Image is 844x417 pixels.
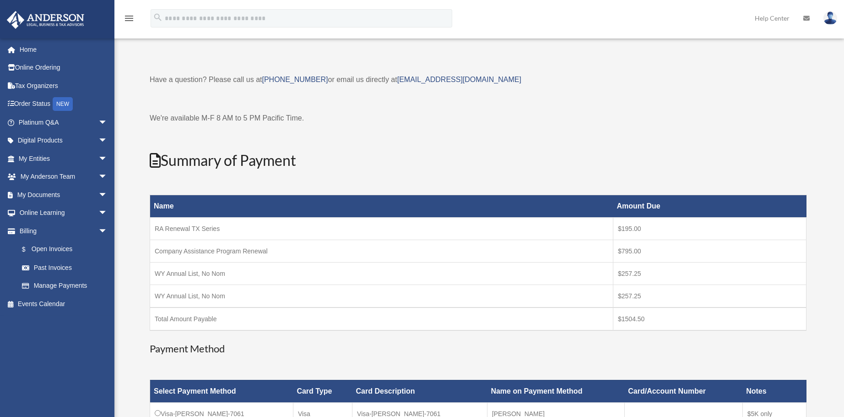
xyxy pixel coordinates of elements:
th: Notes [742,380,806,402]
a: My Entitiesarrow_drop_down [6,149,121,168]
td: $257.25 [613,263,806,285]
span: arrow_drop_down [98,149,117,168]
td: Company Assistance Program Renewal [150,240,613,263]
span: arrow_drop_down [98,132,117,150]
td: Total Amount Payable [150,307,613,330]
a: menu [124,16,135,24]
td: $1504.50 [613,307,806,330]
td: $195.00 [613,218,806,240]
td: $795.00 [613,240,806,263]
a: [PHONE_NUMBER] [262,76,328,83]
th: Amount Due [613,195,806,218]
p: Have a question? Please call us at or email us directly at [150,73,806,86]
h2: Summary of Payment [150,150,806,171]
a: Online Ordering [6,59,121,77]
i: search [153,12,163,22]
i: menu [124,13,135,24]
a: My Anderson Teamarrow_drop_down [6,168,121,186]
td: RA Renewal TX Series [150,218,613,240]
th: Card Type [293,380,352,402]
a: Past Invoices [13,258,117,277]
a: [EMAIL_ADDRESS][DOMAIN_NAME] [397,76,521,83]
p: We're available M-F 8 AM to 5 PM Pacific Time. [150,112,806,125]
th: Name [150,195,613,218]
span: arrow_drop_down [98,113,117,132]
a: Billingarrow_drop_down [6,222,117,240]
a: My Documentsarrow_drop_down [6,186,121,204]
a: Tax Organizers [6,77,121,95]
td: WY Annual List, No Nom [150,263,613,285]
td: $257.25 [613,285,806,308]
a: Manage Payments [13,277,117,295]
span: arrow_drop_down [98,222,117,241]
span: arrow_drop_down [98,204,117,223]
div: NEW [53,97,73,111]
th: Select Payment Method [150,380,293,402]
img: Anderson Advisors Platinum Portal [4,11,87,29]
a: Home [6,40,121,59]
td: WY Annual List, No Nom [150,285,613,308]
a: Order StatusNEW [6,95,121,114]
span: $ [27,244,32,255]
span: arrow_drop_down [98,186,117,204]
a: Online Learningarrow_drop_down [6,204,121,222]
a: Platinum Q&Aarrow_drop_down [6,113,121,132]
span: arrow_drop_down [98,168,117,187]
th: Card/Account Number [624,380,742,402]
a: Digital Productsarrow_drop_down [6,132,121,150]
h3: Payment Method [150,342,806,356]
a: Events Calendar [6,295,121,313]
th: Card Description [352,380,487,402]
img: User Pic [823,11,837,25]
th: Name on Payment Method [487,380,624,402]
a: $Open Invoices [13,240,112,259]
